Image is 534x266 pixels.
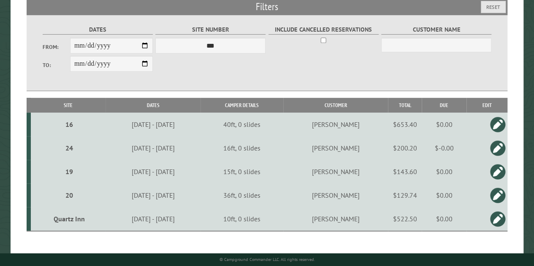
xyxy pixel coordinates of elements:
[388,136,422,160] td: $200.20
[219,257,314,262] small: © Campground Commander LLC. All rights reserved.
[381,25,491,35] label: Customer Name
[201,113,283,136] td: 40ft, 0 slides
[107,167,199,176] div: [DATE] - [DATE]
[201,207,283,231] td: 10ft, 0 slides
[107,144,199,152] div: [DATE] - [DATE]
[34,215,104,223] div: Quartz Inn
[43,43,70,51] label: From:
[107,215,199,223] div: [DATE] - [DATE]
[481,1,506,13] button: Reset
[155,25,266,35] label: Site Number
[388,160,422,183] td: $143.60
[106,98,201,113] th: Dates
[31,98,106,113] th: Site
[43,61,70,69] label: To:
[43,25,153,35] label: Dates
[388,183,422,207] td: $129.74
[422,113,467,136] td: $0.00
[283,207,388,231] td: [PERSON_NAME]
[422,160,467,183] td: $0.00
[283,113,388,136] td: [PERSON_NAME]
[201,98,283,113] th: Camper Details
[283,160,388,183] td: [PERSON_NAME]
[388,98,422,113] th: Total
[107,120,199,129] div: [DATE] - [DATE]
[388,207,422,231] td: $522.50
[201,183,283,207] td: 36ft, 0 slides
[422,136,467,160] td: $-0.00
[34,144,104,152] div: 24
[422,183,467,207] td: $0.00
[283,98,388,113] th: Customer
[201,160,283,183] td: 15ft, 0 slides
[268,25,379,35] label: Include Cancelled Reservations
[283,183,388,207] td: [PERSON_NAME]
[34,167,104,176] div: 19
[201,136,283,160] td: 16ft, 0 slides
[34,191,104,199] div: 20
[107,191,199,199] div: [DATE] - [DATE]
[422,98,467,113] th: Due
[283,136,388,160] td: [PERSON_NAME]
[34,120,104,129] div: 16
[422,207,467,231] td: $0.00
[388,113,422,136] td: $653.40
[466,98,507,113] th: Edit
